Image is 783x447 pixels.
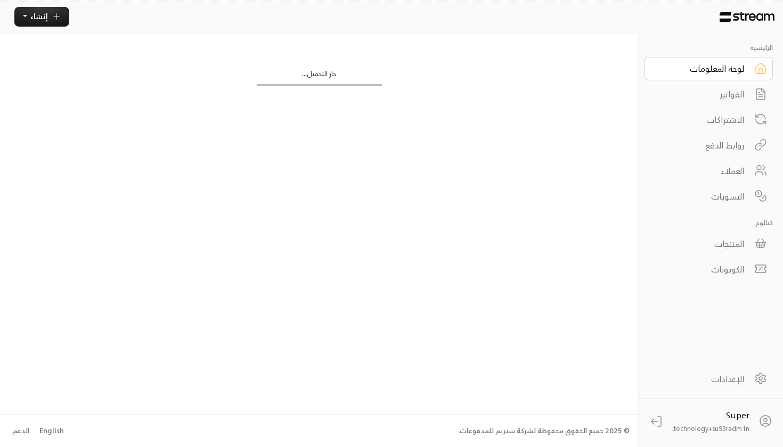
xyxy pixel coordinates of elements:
span: technology+su93radm1n... [670,423,749,434]
span: إنشاء [30,10,48,23]
a: الكوبونات [644,258,773,281]
div: جار التحميل... [257,69,382,84]
div: المنتجات [658,237,744,250]
div: الإعدادات [658,372,744,385]
a: لوحة المعلومات [644,57,773,80]
img: Logo [720,12,774,22]
a: روابط الدفع [644,134,773,157]
a: التسويات [644,185,773,208]
div: English [39,426,64,436]
div: © 2025 جميع الحقوق محفوظة لشركة ستريم للمدفوعات. [459,426,630,436]
p: كتالوج [644,218,773,228]
a: المنتجات [644,232,773,255]
div: التسويات [658,190,744,203]
a: العملاء [644,159,773,183]
a: الاشتراكات [644,108,773,131]
button: إنشاء [14,7,69,27]
div: الفواتير [658,88,744,101]
a: الإعدادات [644,367,773,391]
div: الاشتراكات [658,113,744,126]
a: الدعم [9,421,32,441]
a: الفواتير [644,82,773,106]
div: روابط الدفع [658,139,744,152]
div: لوحة المعلومات [658,62,744,75]
a: Super . technology+su93radm1n... [644,407,778,436]
div: الكوبونات [658,263,744,276]
span: Super . [722,408,749,423]
p: الرئيسية [644,43,773,53]
div: العملاء [658,164,744,177]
